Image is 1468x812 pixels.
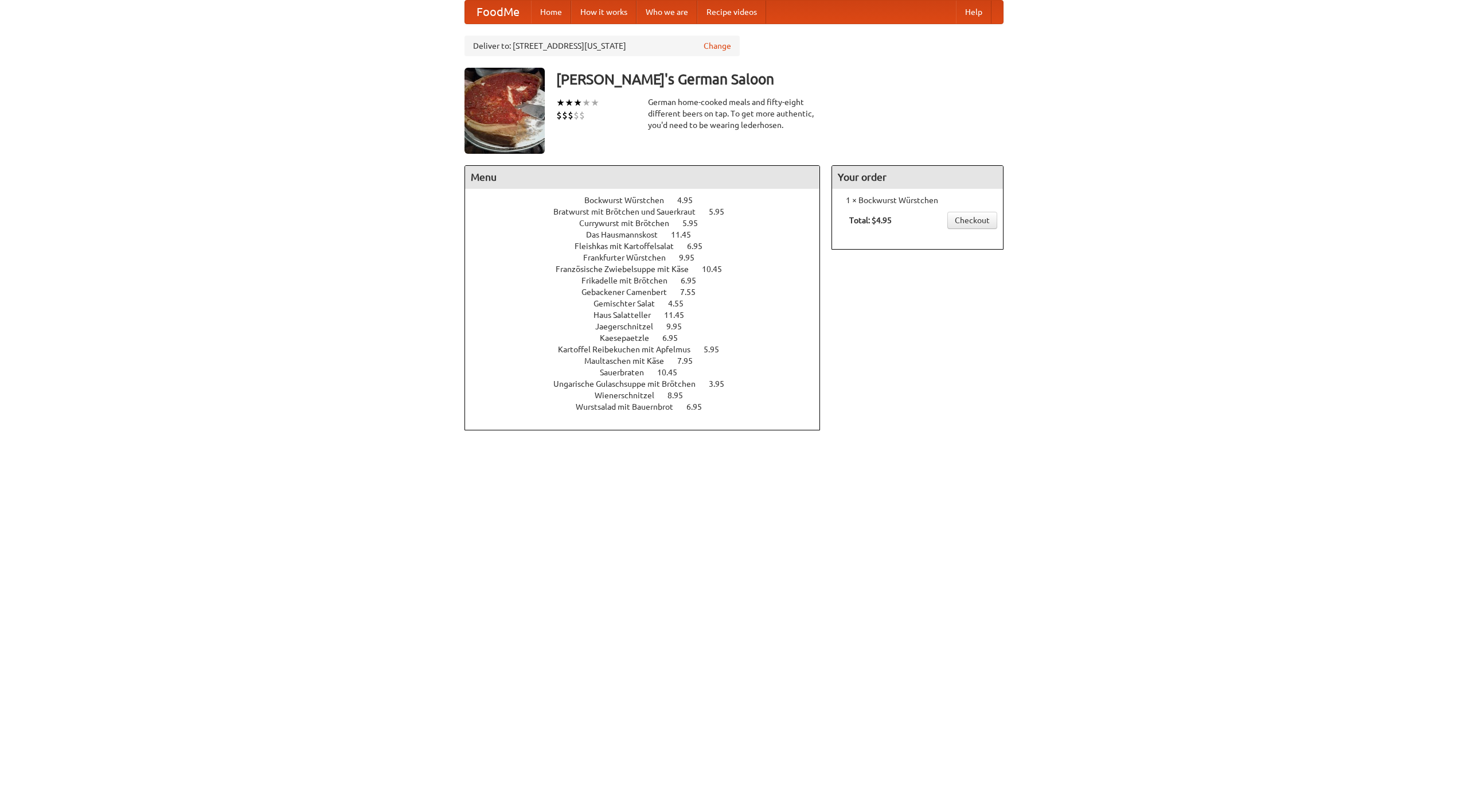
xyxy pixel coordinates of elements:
span: Kaesepaetzle [600,333,661,343]
b: Total: $4.95 [849,216,892,225]
span: 8.95 [667,391,694,400]
a: Who we are [637,1,697,24]
span: 7.95 [677,356,704,366]
span: Maultaschen mit Käse [584,356,676,366]
span: Das Hausmannskost [586,230,669,239]
a: Checkout [947,212,997,229]
li: ★ [556,96,565,109]
a: Gebackener Camenbert 7.55 [581,287,717,297]
li: $ [568,109,573,122]
a: How it works [571,1,637,24]
span: Jaegerschnitzel [595,322,665,331]
span: 5.95 [709,207,736,216]
span: Frikadelle mit Brötchen [581,276,679,285]
h3: [PERSON_NAME]'s German Saloon [556,68,1004,91]
img: angular.jpg [464,68,545,154]
span: Gebackener Camenbert [581,287,678,297]
span: Kartoffel Reibekuchen mit Apfelmus [558,345,702,354]
a: Gemischter Salat 4.55 [594,299,705,308]
span: Bratwurst mit Brötchen und Sauerkraut [553,207,707,216]
li: ★ [591,96,599,109]
a: Help [956,1,991,24]
a: Wienerschnitzel 8.95 [595,391,704,400]
a: Wurstsalad mit Bauernbrot 6.95 [576,402,723,411]
li: $ [556,109,562,122]
li: 1 × Bockwurst Würstchen [838,195,997,206]
a: Jaegerschnitzel 9.95 [595,322,703,331]
a: Kaesepaetzle 6.95 [600,333,699,343]
a: FoodMe [465,1,531,24]
span: Ungarische Gulaschsuppe mit Brötchen [553,379,707,388]
span: 6.95 [687,242,714,251]
span: 3.95 [709,379,736,388]
span: Gemischter Salat [594,299,666,308]
a: Change [704,40,731,52]
span: 10.45 [657,368,689,377]
span: Wurstsalad mit Bauernbrot [576,402,685,411]
a: Home [531,1,571,24]
span: 5.95 [682,219,709,228]
span: 6.95 [681,276,708,285]
span: Haus Salatteller [594,310,662,320]
a: Frankfurter Würstchen 9.95 [583,253,716,262]
li: ★ [565,96,573,109]
span: 6.95 [662,333,689,343]
li: $ [562,109,568,122]
a: Französische Zwiebelsuppe mit Käse 10.45 [556,265,743,274]
span: 11.45 [671,230,702,239]
li: ★ [573,96,582,109]
span: Bockwurst Würstchen [584,196,676,205]
span: 9.95 [666,322,693,331]
a: Kartoffel Reibekuchen mit Apfelmus 5.95 [558,345,740,354]
li: ★ [582,96,591,109]
span: 4.95 [677,196,704,205]
a: Ungarische Gulaschsuppe mit Brötchen 3.95 [553,379,745,388]
div: Deliver to: [STREET_ADDRESS][US_STATE] [464,36,740,56]
span: Französische Zwiebelsuppe mit Käse [556,265,700,274]
div: German home-cooked meals and fifty-eight different beers on tap. To get more authentic, you'd nee... [648,96,820,131]
span: 4.55 [668,299,695,308]
li: $ [573,109,579,122]
span: 7.55 [680,287,707,297]
span: 10.45 [702,265,733,274]
span: Frankfurter Würstchen [583,253,677,262]
h4: Menu [465,166,819,189]
span: Sauerbraten [600,368,655,377]
span: 5.95 [704,345,731,354]
a: Bockwurst Würstchen 4.95 [584,196,714,205]
span: 6.95 [686,402,713,411]
a: Recipe videos [697,1,766,24]
li: $ [579,109,585,122]
h4: Your order [832,166,1003,189]
a: Frikadelle mit Brötchen 6.95 [581,276,717,285]
span: 9.95 [679,253,706,262]
span: Wienerschnitzel [595,391,666,400]
span: Currywurst mit Brötchen [579,219,681,228]
a: Sauerbraten 10.45 [600,368,698,377]
a: Das Hausmannskost 11.45 [586,230,712,239]
span: 11.45 [664,310,696,320]
span: Fleishkas mit Kartoffelsalat [575,242,685,251]
a: Bratwurst mit Brötchen und Sauerkraut 5.95 [553,207,745,216]
a: Fleishkas mit Kartoffelsalat 6.95 [575,242,724,251]
a: Currywurst mit Brötchen 5.95 [579,219,719,228]
a: Maultaschen mit Käse 7.95 [584,356,714,366]
a: Haus Salatteller 11.45 [594,310,705,320]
